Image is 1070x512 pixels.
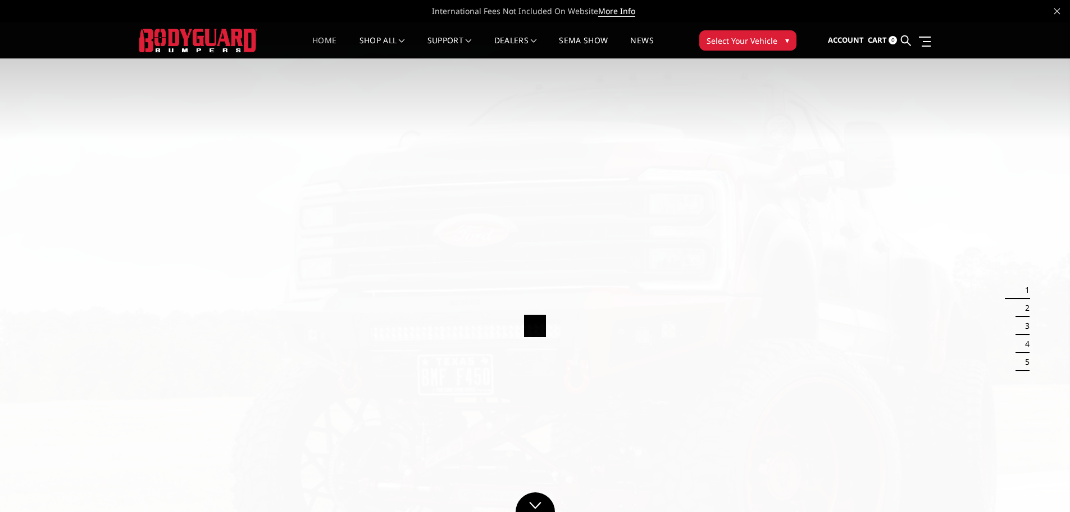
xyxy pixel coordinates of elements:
button: 5 of 5 [1018,353,1030,371]
button: 2 of 5 [1018,299,1030,317]
button: Select Your Vehicle [699,30,796,51]
a: SEMA Show [559,37,608,58]
button: 1 of 5 [1018,281,1030,299]
a: News [630,37,653,58]
a: Account [828,25,864,56]
a: shop all [359,37,405,58]
a: Click to Down [516,492,555,512]
a: Home [312,37,336,58]
span: ▾ [785,34,789,46]
button: 4 of 5 [1018,335,1030,353]
span: Account [828,35,864,45]
a: Support [427,37,472,58]
a: Dealers [494,37,537,58]
span: Cart [868,35,887,45]
button: 3 of 5 [1018,317,1030,335]
span: Select Your Vehicle [707,35,777,47]
a: Cart 0 [868,25,897,56]
img: BODYGUARD BUMPERS [139,29,257,52]
span: 0 [889,36,897,44]
a: More Info [598,6,635,17]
